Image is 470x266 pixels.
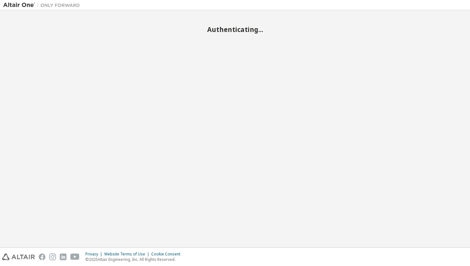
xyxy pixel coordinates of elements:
img: facebook.svg [39,254,45,260]
p: © 2025 Altair Engineering, Inc. All Rights Reserved. [85,257,184,262]
img: altair_logo.svg [2,254,35,260]
div: Privacy [85,252,104,257]
div: Cookie Consent [151,252,184,257]
img: youtube.svg [70,254,80,260]
img: linkedin.svg [60,254,67,260]
img: instagram.svg [49,254,56,260]
div: Website Terms of Use [104,252,151,257]
h2: Authenticating... [3,25,467,34]
img: Altair One [3,2,83,8]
